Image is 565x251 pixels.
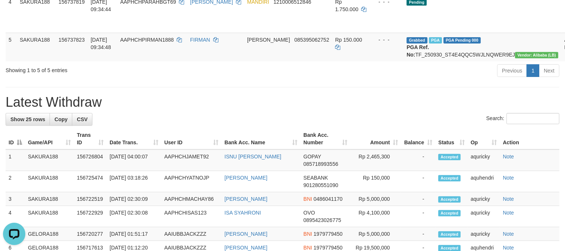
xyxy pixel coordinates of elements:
[303,196,312,202] span: BNI
[444,37,481,44] span: PGA Pending
[224,154,281,160] a: ISNU [PERSON_NAME]
[161,128,222,149] th: User ID: activate to sort column ascending
[527,64,539,77] a: 1
[303,175,328,181] span: SEABANK
[503,196,514,202] a: Note
[6,149,25,171] td: 1
[25,171,74,192] td: SAKURA188
[224,231,267,237] a: [PERSON_NAME]
[503,154,514,160] a: Note
[6,64,230,74] div: Showing 1 to 5 of 5 entries
[500,128,559,149] th: Action
[161,206,222,227] td: AAPHCHISAS123
[303,210,315,216] span: OVO
[224,210,261,216] a: ISA SYAHRONI
[74,206,107,227] td: 156722929
[503,210,514,216] a: Note
[404,33,561,61] td: TF_250930_ST4E4QQC5WJLNQWER9EJ
[506,113,559,124] input: Search:
[59,37,85,43] span: 156737823
[74,227,107,241] td: 156720277
[303,245,312,251] span: BNI
[107,206,161,227] td: [DATE] 02:30:08
[25,149,74,171] td: SAKURA188
[224,245,267,251] a: [PERSON_NAME]
[6,113,50,126] a: Show 25 rows
[161,192,222,206] td: AAPHCHMACHAY86
[74,192,107,206] td: 156722519
[468,128,500,149] th: Op: activate to sort column ascending
[6,33,17,61] td: 5
[468,171,500,192] td: aquhendri
[350,171,401,192] td: Rp 150,000
[74,128,107,149] th: Trans ID: activate to sort column ascending
[438,231,461,238] span: Accepted
[107,171,161,192] td: [DATE] 03:18:26
[6,171,25,192] td: 2
[438,196,461,203] span: Accepted
[435,128,468,149] th: Status: activate to sort column ascending
[6,192,25,206] td: 3
[161,149,222,171] td: AAPHCHJAMET92
[401,227,435,241] td: -
[503,175,514,181] a: Note
[438,210,461,216] span: Accepted
[539,64,559,77] a: Next
[401,171,435,192] td: -
[503,245,514,251] a: Note
[6,95,559,110] h1: Latest Withdraw
[224,196,267,202] a: [PERSON_NAME]
[294,37,329,43] span: Copy 085395062752 to clipboard
[497,64,527,77] a: Previous
[3,3,25,25] button: Open LiveChat chat widget
[107,149,161,171] td: [DATE] 04:00:07
[372,36,401,44] div: - - -
[107,128,161,149] th: Date Trans.: activate to sort column ascending
[107,227,161,241] td: [DATE] 01:51:17
[350,128,401,149] th: Amount: activate to sort column ascending
[77,116,88,122] span: CSV
[25,192,74,206] td: SAKURA188
[407,37,427,44] span: Grabbed
[6,206,25,227] td: 4
[300,128,350,149] th: Bank Acc. Number: activate to sort column ascending
[303,182,338,188] span: Copy 901280551090 to clipboard
[438,154,461,160] span: Accepted
[468,206,500,227] td: aquricky
[221,128,300,149] th: Bank Acc. Name: activate to sort column ascending
[468,227,500,241] td: aquricky
[401,206,435,227] td: -
[161,227,222,241] td: AAIUBBJACKZZZ
[25,227,74,241] td: GELORA188
[10,116,45,122] span: Show 25 rows
[91,37,111,50] span: [DATE] 09:34:48
[468,192,500,206] td: aquricky
[350,227,401,241] td: Rp 5,000,000
[161,171,222,192] td: AAPHCHYATNOJP
[50,113,72,126] a: Copy
[303,217,341,223] span: Copy 0895423026775 to clipboard
[224,175,267,181] a: [PERSON_NAME]
[303,154,321,160] span: GOPAY
[247,37,290,43] span: [PERSON_NAME]
[335,37,362,43] span: Rp 150.000
[25,206,74,227] td: SAKURA188
[313,245,343,251] span: Copy 1979779450 to clipboard
[6,128,25,149] th: ID: activate to sort column descending
[407,44,429,58] b: PGA Ref. No:
[350,192,401,206] td: Rp 5,000,000
[303,161,338,167] span: Copy 085718993556 to clipboard
[515,52,558,58] span: Vendor URL: https://dashboard.q2checkout.com/secure
[107,192,161,206] td: [DATE] 02:30:09
[72,113,92,126] a: CSV
[25,128,74,149] th: Game/API: activate to sort column ascending
[401,128,435,149] th: Balance: activate to sort column ascending
[74,149,107,171] td: 156726804
[350,206,401,227] td: Rp 4,100,000
[303,231,312,237] span: BNI
[54,116,67,122] span: Copy
[120,37,174,43] span: AAPHCHPIRMAN1888
[438,175,461,181] span: Accepted
[17,33,56,61] td: SAKURA188
[313,231,343,237] span: Copy 1979779450 to clipboard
